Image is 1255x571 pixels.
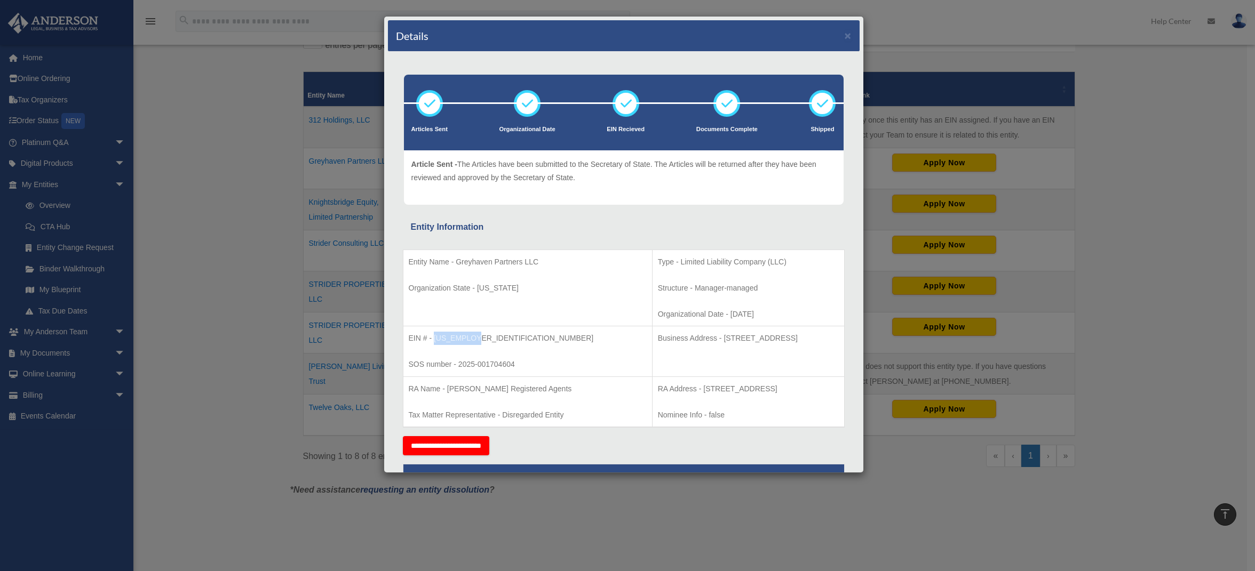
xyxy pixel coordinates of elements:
button: × [845,30,852,41]
p: Type - Limited Liability Company (LLC) [658,255,839,269]
p: Nominee Info - false [658,408,839,422]
p: The Articles have been submitted to the Secretary of State. The Articles will be returned after t... [411,158,836,184]
p: SOS number - 2025-001704604 [409,358,647,371]
p: Entity Name - Greyhaven Partners LLC [409,255,647,269]
p: Structure - Manager-managed [658,282,839,295]
span: Article Sent - [411,160,457,168]
p: Shipped [809,124,836,135]
p: Documents Complete [696,124,758,135]
div: Entity Information [411,220,837,235]
p: Articles Sent [411,124,448,135]
p: Business Address - [STREET_ADDRESS] [658,332,839,345]
p: Organizational Date [499,124,555,135]
p: EIN # - [US_EMPLOYER_IDENTIFICATION_NUMBER] [409,332,647,345]
h4: Details [396,28,428,43]
p: Organization State - [US_STATE] [409,282,647,295]
p: Tax Matter Representative - Disregarded Entity [409,408,647,422]
th: Tax Information [403,464,844,490]
p: RA Name - [PERSON_NAME] Registered Agents [409,382,647,396]
p: Organizational Date - [DATE] [658,308,839,321]
p: EIN Recieved [607,124,645,135]
p: RA Address - [STREET_ADDRESS] [658,382,839,396]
